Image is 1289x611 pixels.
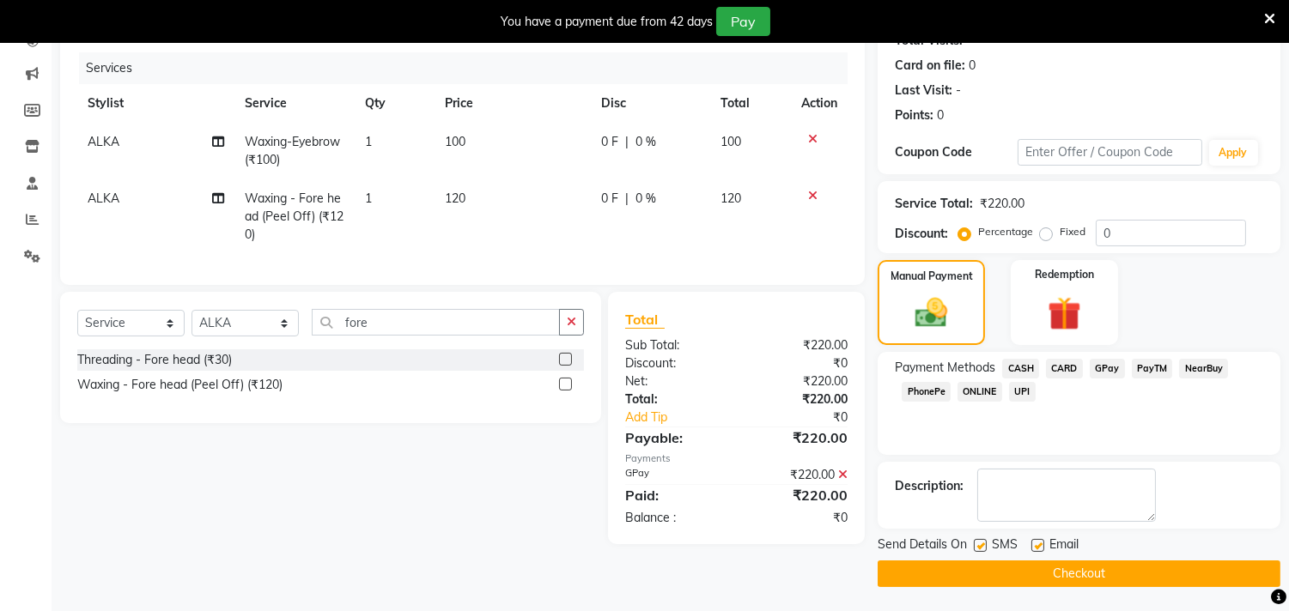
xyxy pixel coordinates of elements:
label: Percentage [978,224,1033,239]
div: ₹0 [737,509,861,527]
div: - [956,82,961,100]
div: Coupon Code [895,143,1018,161]
div: ₹220.00 [737,336,861,354]
div: Waxing - Fore head (Peel Off) (₹120) [77,376,283,394]
img: _gift.svg [1037,293,1091,335]
span: 100 [445,134,465,149]
div: Payments [625,451,848,466]
th: Total [710,84,792,123]
label: Manual Payment [891,269,973,284]
span: | [625,133,629,151]
span: | [625,190,629,208]
span: NearBuy [1179,359,1228,378]
span: GPay [1090,359,1125,378]
th: Qty [355,84,435,123]
div: Threading - Fore head (₹30) [77,351,232,369]
span: CASH [1002,359,1039,378]
div: Points: [895,106,933,124]
span: Payment Methods [895,359,995,377]
div: ₹0 [737,354,861,372]
span: 1 [365,134,372,149]
div: Card on file: [895,57,965,75]
span: 120 [721,191,741,206]
label: Redemption [1035,267,1094,282]
div: ₹0 [757,408,861,426]
button: Apply [1209,140,1258,166]
span: Total [625,311,665,329]
div: GPay [612,466,737,484]
div: ₹220.00 [737,372,861,390]
span: 0 F [601,133,618,151]
span: PhonePe [902,382,951,402]
div: Last Visit: [895,82,952,100]
span: Send Details On [878,535,967,557]
span: 120 [445,191,465,206]
a: Add Tip [612,408,757,426]
div: ₹220.00 [737,390,861,408]
span: ALKA [88,191,119,206]
div: Balance : [612,509,737,527]
div: Discount: [895,225,948,243]
span: ONLINE [958,382,1002,402]
div: Net: [612,372,737,390]
span: Waxing-Eyebrow (₹100) [245,134,340,167]
div: ₹220.00 [737,485,861,505]
span: PayTM [1132,359,1173,378]
span: 0 % [635,190,656,208]
div: ₹220.00 [737,466,861,484]
div: ₹220.00 [737,427,861,448]
span: CARD [1046,359,1083,378]
div: ₹220.00 [980,195,1025,213]
th: Disc [591,84,710,123]
th: Action [791,84,848,123]
div: Description: [895,477,964,495]
span: 1 [365,191,372,206]
div: You have a payment due from 42 days [501,13,713,31]
span: SMS [992,535,1018,557]
th: Stylist [77,84,234,123]
span: Waxing - Fore head (Peel Off) (₹120) [245,191,344,242]
span: 100 [721,134,741,149]
div: Services [79,52,860,84]
th: Price [435,84,591,123]
div: Sub Total: [612,336,737,354]
div: 0 [937,106,944,124]
span: 0 F [601,190,618,208]
span: UPI [1009,382,1036,402]
button: Checkout [878,560,1280,587]
label: Fixed [1060,224,1085,239]
input: Enter Offer / Coupon Code [1018,139,1201,166]
div: 0 [969,57,976,75]
span: ALKA [88,134,119,149]
div: Service Total: [895,195,973,213]
th: Service [234,84,355,123]
div: Discount: [612,354,737,372]
div: Payable: [612,427,737,448]
div: Paid: [612,485,737,505]
span: 0 % [635,133,656,151]
span: Email [1049,535,1079,557]
img: _cash.svg [905,294,957,331]
button: Pay [716,7,770,36]
input: Search or Scan [312,309,560,336]
div: Total: [612,390,737,408]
